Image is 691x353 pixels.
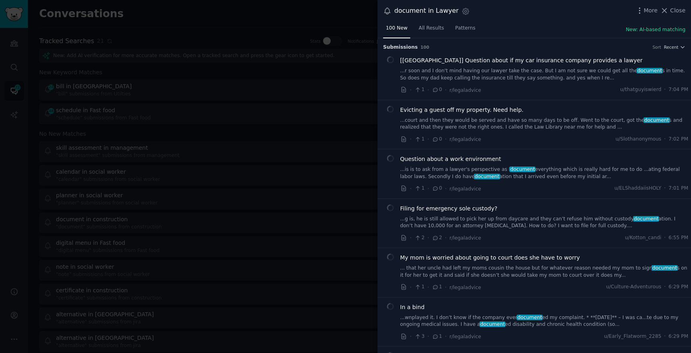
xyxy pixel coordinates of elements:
span: 100 [421,45,429,50]
span: · [664,86,666,93]
span: r/legaladvice [449,137,481,142]
a: 100 New [383,22,410,38]
span: · [664,136,666,143]
span: 7:01 PM [669,185,688,192]
span: r/legaladvice [449,235,481,241]
span: Patterns [455,25,475,32]
span: · [664,284,666,291]
span: 7:04 PM [669,86,688,93]
a: ... that her uncle had left my moms cousin the house but for whatever reason needed my mom to sig... [400,265,689,279]
a: ...g is, he is still allowed to pick her up from daycare and they can’t refuse him without custod... [400,216,689,230]
a: ...wnplayed it. I don’t know if the company everdocumented my complaint. * **[DATE]** – I was ca.... [400,314,689,328]
a: My mom is worried about going to court does she have to worry [400,254,580,262]
span: 3 [414,333,424,340]
span: 2 [432,234,442,242]
span: 6:29 PM [669,284,688,291]
span: 0 [432,86,442,93]
span: u/thatguyiswierd [620,86,661,93]
a: ...is is to ask from a lawyer's perspective as Idocumenteverything which is really hard for me to... [400,166,689,180]
span: · [410,86,411,94]
span: 6:29 PM [669,333,688,340]
div: document in Lawyer [394,6,459,16]
span: · [664,234,666,242]
span: 2 [414,234,424,242]
span: More [644,6,658,15]
span: Submission s [383,44,418,51]
span: · [445,184,447,193]
span: document [474,174,500,179]
a: In a bind [400,303,425,311]
span: document [637,68,663,73]
span: · [410,332,411,341]
span: 1 [432,333,442,340]
span: document [651,265,677,271]
span: Recent [664,44,678,50]
span: document [479,321,505,327]
span: · [410,135,411,143]
span: u/Slothanonymous [615,136,661,143]
span: u/Early_Flatworm_2285 [604,333,661,340]
a: Patterns [452,22,478,38]
div: Sort [653,44,661,50]
span: r/legaladvice [449,285,481,290]
span: · [445,234,447,242]
span: 7:02 PM [669,136,688,143]
span: · [427,86,429,94]
a: Filing for emergency sole custody? [400,204,497,213]
span: u/Culture-Adventurous [606,284,661,291]
button: New: AI-based matching [626,26,685,34]
span: 1 [414,185,424,192]
button: Close [660,6,685,15]
span: · [445,332,447,341]
span: · [427,234,429,242]
span: · [445,135,447,143]
span: · [664,333,666,340]
span: · [427,332,429,341]
a: Evicting a guest off my property. Need help. [400,106,524,114]
span: u/ELShaddaiisHOLY [614,185,661,192]
a: All Results [416,22,447,38]
span: 1 [414,86,424,93]
span: 100 New [386,25,407,32]
span: 0 [432,185,442,192]
span: 6:55 PM [669,234,688,242]
span: All Results [419,25,444,32]
span: r/legaladvice [449,87,481,93]
button: More [635,6,658,15]
span: · [427,184,429,193]
a: [[GEOGRAPHIC_DATA]] Question about if my car insurance company provides a lawyer [400,56,643,65]
span: r/legaladvice [449,186,481,192]
span: r/legaladvice [449,334,481,339]
button: Recent [664,44,685,50]
span: 1 [414,136,424,143]
span: · [445,283,447,292]
span: · [664,185,666,192]
span: 1 [432,284,442,291]
span: u/Kotton_candi [625,234,661,242]
span: · [427,135,429,143]
a: ...court and then they would be served and have so many days to be off. Went to the court, got th... [400,117,689,131]
a: ...r soon and I don't mind having our lawyer take the case. But I am not sure we could get all th... [400,67,689,81]
span: document [643,117,669,123]
span: · [410,234,411,242]
span: 0 [432,136,442,143]
span: 1 [414,284,424,291]
span: · [410,184,411,193]
span: document [633,216,659,222]
span: document [509,167,535,172]
span: · [410,283,411,292]
span: · [445,86,447,94]
a: Question about a work environment [400,155,501,163]
span: Close [670,6,685,15]
span: · [427,283,429,292]
span: document [517,315,543,320]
